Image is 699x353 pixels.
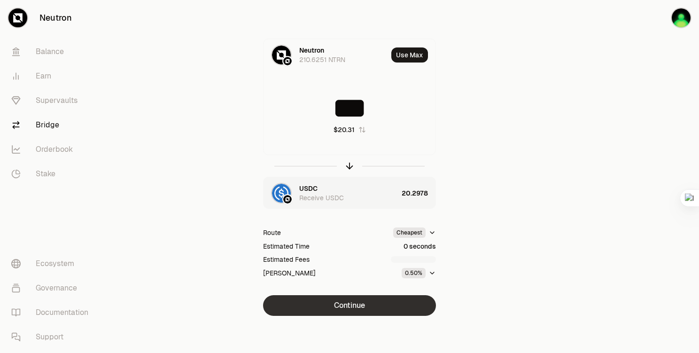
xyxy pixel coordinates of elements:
[4,88,101,113] a: Supervaults
[334,125,366,134] button: $20.31
[283,57,292,65] img: Neutron Logo
[272,46,291,64] img: NTRN Logo
[264,177,398,209] div: USDC LogoNeutron LogoUSDCReceive USDC
[4,300,101,325] a: Documentation
[264,39,388,71] div: NTRN LogoNeutron LogoNeutron210.6251 NTRN
[4,162,101,186] a: Stake
[334,125,355,134] div: $20.31
[299,193,344,203] div: Receive USDC
[393,227,426,238] div: Cheapest
[299,46,324,55] div: Neutron
[263,242,310,251] div: Estimated Time
[672,8,691,27] img: Stoner
[404,242,436,251] div: 0 seconds
[393,227,436,238] button: Cheapest
[299,55,345,64] div: 210.6251 NTRN
[4,113,101,137] a: Bridge
[391,47,428,63] button: Use Max
[4,39,101,64] a: Balance
[4,251,101,276] a: Ecosystem
[263,228,281,237] div: Route
[402,268,426,278] div: 0.50%
[264,177,435,209] button: USDC LogoNeutron LogoUSDCReceive USDC20.2978
[263,268,316,278] div: [PERSON_NAME]
[299,184,318,193] div: USDC
[4,137,101,162] a: Orderbook
[272,184,291,203] img: USDC Logo
[402,177,435,209] div: 20.2978
[4,64,101,88] a: Earn
[4,325,101,349] a: Support
[263,255,310,264] div: Estimated Fees
[263,295,436,316] button: Continue
[4,276,101,300] a: Governance
[283,195,292,204] img: Neutron Logo
[402,268,436,278] button: 0.50%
